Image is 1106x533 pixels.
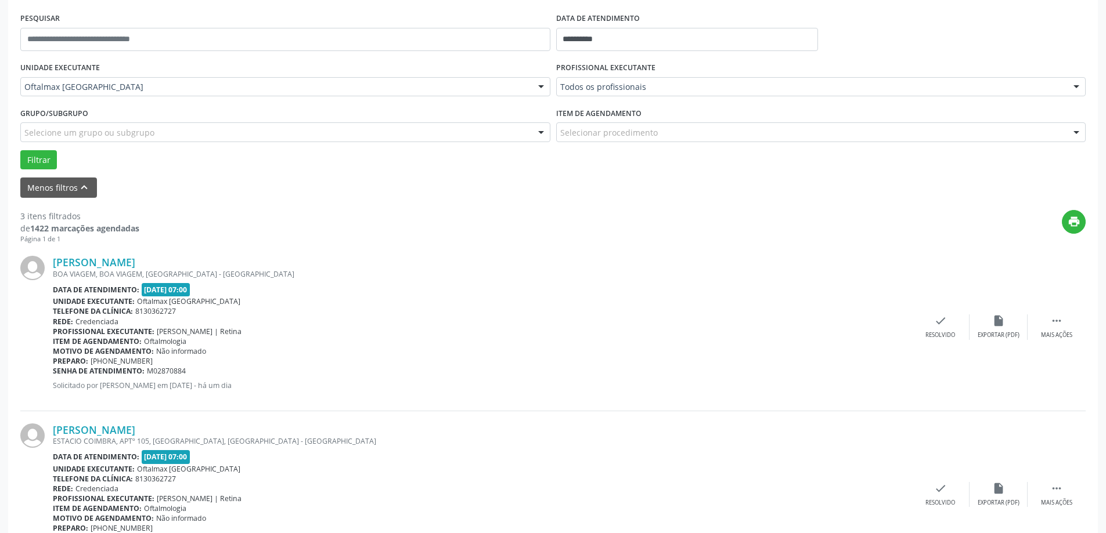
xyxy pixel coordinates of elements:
[156,346,206,356] span: Não informado
[978,331,1019,339] div: Exportar (PDF)
[925,331,955,339] div: Resolvido
[137,464,240,474] span: Oftalmax [GEOGRAPHIC_DATA]
[20,210,139,222] div: 3 itens filtrados
[934,314,947,327] i: check
[78,181,91,194] i: keyboard_arrow_up
[1041,331,1072,339] div: Mais ações
[556,59,655,77] label: PROFISSIONAL EXECUTANTE
[53,356,88,366] b: Preparo:
[53,336,142,346] b: Item de agendamento:
[992,314,1005,327] i: insert_drive_file
[53,366,145,376] b: Senha de atendimento:
[1041,499,1072,507] div: Mais ações
[992,482,1005,495] i: insert_drive_file
[91,523,153,533] span: [PHONE_NUMBER]
[53,327,154,336] b: Profissional executante:
[75,484,118,494] span: Credenciada
[20,222,139,234] div: de
[560,126,658,139] span: Selecionar procedimento
[135,306,176,316] span: 8130362727
[20,150,57,170] button: Filtrar
[144,503,186,513] span: Oftalmologia
[1068,215,1080,228] i: print
[20,177,97,198] button: Menos filtroskeyboard_arrow_up
[53,346,154,356] b: Motivo de agendamento:
[20,59,100,77] label: UNIDADE EXECUTANTE
[91,356,153,366] span: [PHONE_NUMBER]
[20,423,45,448] img: img
[53,436,912,446] div: ESTACIO COIMBRA, APTº 105, [GEOGRAPHIC_DATA], [GEOGRAPHIC_DATA] - [GEOGRAPHIC_DATA]
[1062,210,1086,234] button: print
[24,126,154,139] span: Selecione um grupo ou subgrupo
[24,81,527,93] span: Oftalmax [GEOGRAPHIC_DATA]
[157,327,242,336] span: [PERSON_NAME] | Retina
[934,482,947,495] i: check
[137,296,240,306] span: Oftalmax [GEOGRAPHIC_DATA]
[53,484,73,494] b: Rede:
[53,256,135,269] a: [PERSON_NAME]
[53,285,139,295] b: Data de atendimento:
[556,10,640,28] label: DATA DE ATENDIMENTO
[75,317,118,327] span: Credenciada
[156,513,206,523] span: Não informado
[20,10,60,28] label: PESQUISAR
[53,423,135,436] a: [PERSON_NAME]
[53,523,88,533] b: Preparo:
[142,450,190,463] span: [DATE] 07:00
[30,223,139,234] strong: 1422 marcações agendadas
[147,366,186,376] span: M02870884
[20,256,45,280] img: img
[53,503,142,513] b: Item de agendamento:
[53,296,135,306] b: Unidade executante:
[53,317,73,327] b: Rede:
[925,499,955,507] div: Resolvido
[53,474,133,484] b: Telefone da clínica:
[53,269,912,279] div: BOA VIAGEM, BOA VIAGEM, [GEOGRAPHIC_DATA] - [GEOGRAPHIC_DATA]
[556,104,642,122] label: Item de agendamento
[157,494,242,503] span: [PERSON_NAME] | Retina
[1050,482,1063,495] i: 
[53,380,912,390] p: Solicitado por [PERSON_NAME] em [DATE] - há um dia
[53,513,154,523] b: Motivo de agendamento:
[53,306,133,316] b: Telefone da clínica:
[978,499,1019,507] div: Exportar (PDF)
[53,464,135,474] b: Unidade executante:
[144,336,186,346] span: Oftalmologia
[142,283,190,296] span: [DATE] 07:00
[560,81,1062,93] span: Todos os profissionais
[20,234,139,244] div: Página 1 de 1
[53,452,139,462] b: Data de atendimento:
[20,104,88,122] label: Grupo/Subgrupo
[135,474,176,484] span: 8130362727
[1050,314,1063,327] i: 
[53,494,154,503] b: Profissional executante:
